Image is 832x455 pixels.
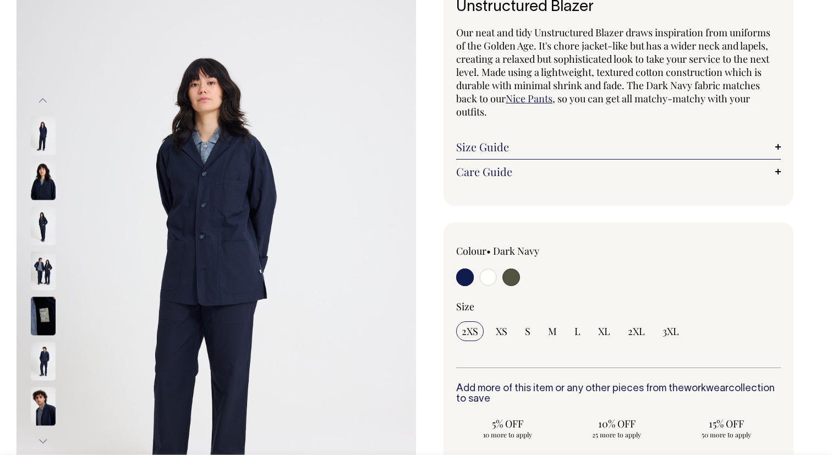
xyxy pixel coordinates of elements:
[593,321,616,341] input: XL
[456,244,586,257] div: Colour
[680,430,772,439] span: 50 more to apply
[456,165,781,178] a: Care Guide
[456,383,781,405] h6: Add more of this item or any other pieces from the collection to save
[663,325,679,338] span: 3XL
[456,140,781,154] a: Size Guide
[622,321,650,341] input: 2XL
[31,161,56,200] img: dark-navy
[462,325,478,338] span: 2XS
[628,325,645,338] span: 2XL
[456,414,559,442] input: 5% OFF 10 more to apply
[680,417,772,430] span: 15% OFF
[598,325,610,338] span: XL
[31,251,56,290] img: dark-navy
[486,244,491,257] span: •
[456,26,770,105] span: Our neat and tidy Unstructured Blazer draws inspiration from uniforms of the Golden Age. It's cho...
[31,387,56,425] img: dark-navy
[31,342,56,380] img: dark-navy
[574,325,581,338] span: L
[462,430,554,439] span: 10 more to apply
[571,430,663,439] span: 25 more to apply
[496,325,507,338] span: XS
[548,325,557,338] span: M
[493,244,539,257] label: Dark Navy
[456,300,781,313] div: Size
[31,206,56,245] img: dark-navy
[543,321,562,341] input: M
[684,384,729,393] a: workwear
[519,321,536,341] input: S
[506,92,552,105] a: Nice Pants
[490,321,513,341] input: XS
[566,414,669,442] input: 10% OFF 25 more to apply
[31,116,56,155] img: dark-navy
[525,325,530,338] span: S
[31,297,56,335] img: dark-navy
[462,417,554,430] span: 5% OFF
[675,414,778,442] input: 15% OFF 50 more to apply
[571,417,663,430] span: 10% OFF
[569,321,586,341] input: L
[456,92,750,118] span: , so you can get all matchy-matchy with your outfits.
[35,429,51,453] button: Next
[35,89,51,113] button: Previous
[657,321,685,341] input: 3XL
[456,321,484,341] input: 2XS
